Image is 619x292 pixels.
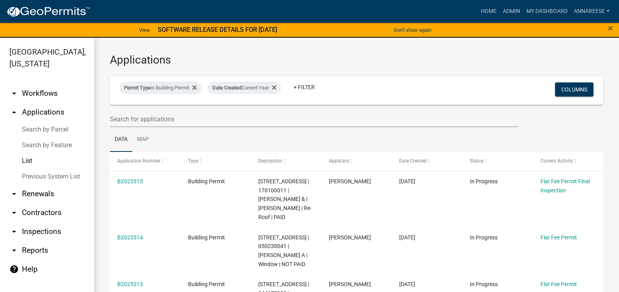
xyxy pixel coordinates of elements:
span: Gina Gullickson [329,281,371,287]
button: Don't show again [391,24,435,36]
button: Columns [555,82,593,97]
i: arrow_drop_down [9,89,19,98]
i: arrow_drop_down [9,189,19,199]
a: Admin [500,4,523,19]
span: Date Created [212,85,241,91]
i: help [9,265,19,274]
span: Building Permit [188,178,225,184]
datatable-header-cell: Status [462,152,533,171]
i: arrow_drop_down [9,246,19,255]
i: arrow_drop_up [9,108,19,117]
span: Date Created [399,158,427,164]
a: Map [132,127,153,152]
span: Gina Gullickson [329,234,371,241]
span: Building Permit [188,234,225,241]
span: Applicant [329,158,349,164]
span: Description [258,158,282,164]
div: is Building Permit [119,82,201,94]
span: Permit Type [124,85,151,91]
span: Application Number [117,158,160,164]
a: annareese [571,4,613,19]
span: 09/08/2025 [399,178,415,184]
datatable-header-cell: Type [181,152,251,171]
span: Building Permit [188,281,225,287]
a: + Filter [287,80,321,94]
div: Current Year [208,82,281,94]
i: arrow_drop_down [9,208,19,217]
span: 09/05/2025 [399,281,415,287]
a: Home [478,4,500,19]
a: B2025313 [117,281,143,287]
a: View [136,24,153,36]
a: Flat Fee Permit [540,234,577,241]
a: B2025315 [117,178,143,184]
input: Search for applications [110,111,519,127]
datatable-header-cell: Applicant [321,152,392,171]
span: Type [188,158,198,164]
span: 32655 830TH AVE | 170100011 | THOMPSON,RANDY A & | KRISTIE L THOMPSON | Re-Roof | PAID [258,178,312,220]
a: My Dashboard [523,4,571,19]
datatable-header-cell: Application Number [110,152,181,171]
a: B2025314 [117,234,143,241]
span: In Progress [470,178,498,184]
a: Data [110,127,132,152]
i: arrow_drop_down [9,227,19,236]
span: Current Activity [540,158,573,164]
a: Flat Fee Permit Final Inspection [540,178,590,193]
datatable-header-cell: Date Created [392,152,462,171]
a: Flat Fee Permit [540,281,577,287]
span: × [608,23,613,34]
span: 65536 120TH ST | 050230041 | HALVORSEN,LYNN A | Window | NOT PAID [258,234,309,267]
span: In Progress [470,281,498,287]
span: 09/08/2025 [399,234,415,241]
datatable-header-cell: Current Activity [533,152,603,171]
h3: Applications [110,53,603,67]
span: Status [470,158,484,164]
button: Close [608,24,613,33]
span: Gina Gullickson [329,178,371,184]
datatable-header-cell: Description [251,152,321,171]
strong: SOFTWARE RELEASE DETAILS FOR [DATE] [158,26,277,33]
span: In Progress [470,234,498,241]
